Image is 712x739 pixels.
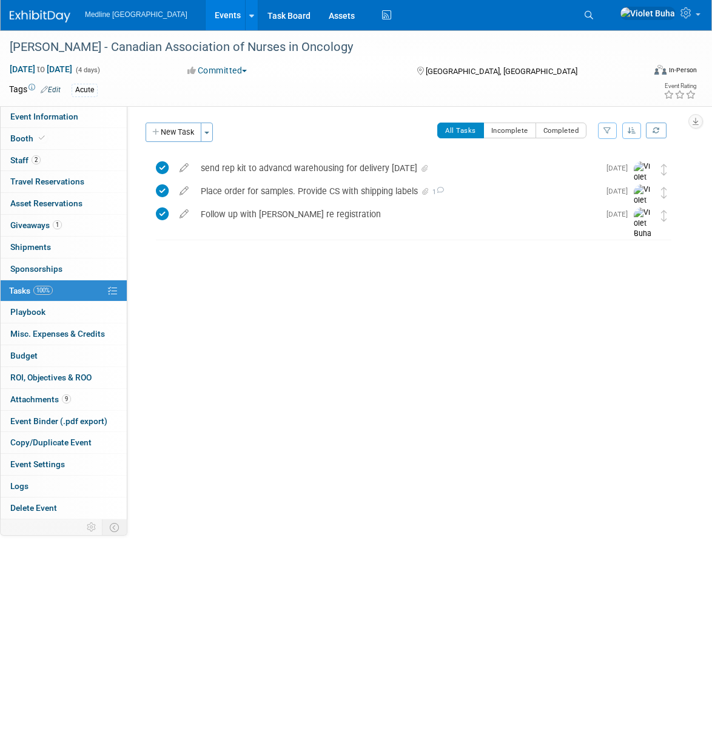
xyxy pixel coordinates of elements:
span: [DATE] [606,164,634,172]
div: In-Person [668,66,697,75]
span: Giveaways [10,220,62,230]
a: edit [173,163,195,174]
span: Asset Reservations [10,198,82,208]
span: Travel Reservations [10,177,84,186]
span: Playbook [10,307,45,317]
a: Event Binder (.pdf export) [1,411,127,432]
a: Edit [41,86,61,94]
a: Travel Reservations [1,171,127,192]
a: Tasks100% [1,280,127,302]
span: [GEOGRAPHIC_DATA], [GEOGRAPHIC_DATA] [426,67,577,76]
span: 2 [32,155,41,164]
span: 9 [62,394,71,403]
button: New Task [146,123,201,142]
td: Personalize Event Tab Strip [81,519,102,535]
span: Sponsorships [10,264,62,274]
a: ROI, Objectives & ROO [1,367,127,388]
button: All Tasks [437,123,484,138]
span: Delete Event [10,503,57,513]
i: Booth reservation complete [39,135,45,141]
button: Completed [536,123,587,138]
img: ExhibitDay [10,10,70,22]
a: Sponsorships [1,258,127,280]
a: Attachments9 [1,389,127,410]
span: Attachments [10,394,71,404]
img: Violet Buha [634,161,652,194]
a: Delete Event [1,498,127,519]
a: Event Information [1,106,127,127]
span: Event Information [10,112,78,121]
span: 100% [33,286,53,295]
button: Committed [183,64,252,76]
span: [DATE] [606,210,634,218]
div: send rep kit to advancd warehousing for delivery [DATE] [195,158,599,178]
span: (4 days) [75,66,100,74]
span: 1 [431,188,444,196]
div: Follow up with [PERSON_NAME] re registration [195,204,599,224]
a: Misc. Expenses & Credits [1,323,127,345]
a: Event Settings [1,454,127,475]
span: Logs [10,481,29,491]
div: Place order for samples. Provide CS with shipping labels [195,181,599,201]
img: Violet Buha [634,208,652,240]
i: Move task [661,210,667,221]
a: Booth [1,128,127,149]
span: to [35,64,47,74]
img: Violet Buha [620,7,676,20]
div: Event Rating [663,83,696,89]
td: Tags [9,83,61,97]
span: Event Settings [10,459,65,469]
td: Toggle Event Tabs [102,519,127,535]
span: Copy/Duplicate Event [10,437,92,447]
i: Move task [661,164,667,175]
span: Tasks [9,286,53,295]
button: Incomplete [483,123,536,138]
img: Format-Inperson.png [654,65,667,75]
span: Medline [GEOGRAPHIC_DATA] [85,10,187,19]
a: Giveaways1 [1,215,127,236]
span: Misc. Expenses & Credits [10,329,105,339]
a: Staff2 [1,150,127,171]
div: Event Format [590,63,697,81]
a: Refresh [646,123,667,138]
a: Budget [1,345,127,366]
span: [DATE] [DATE] [9,64,73,75]
a: edit [173,186,195,197]
span: Shipments [10,242,51,252]
span: Staff [10,155,41,165]
span: Event Binder (.pdf export) [10,416,107,426]
span: Booth [10,133,47,143]
a: Playbook [1,302,127,323]
i: Move task [661,187,667,198]
div: [PERSON_NAME] - Canadian Association of Nurses in Oncology [5,36,630,58]
span: ROI, Objectives & ROO [10,373,92,382]
a: Asset Reservations [1,193,127,214]
a: Copy/Duplicate Event [1,432,127,453]
div: Acute [72,84,98,96]
span: 1 [53,220,62,229]
img: Violet Buha [634,184,652,217]
span: [DATE] [606,187,634,195]
span: Budget [10,351,38,360]
a: edit [173,209,195,220]
a: Logs [1,476,127,497]
a: Shipments [1,237,127,258]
